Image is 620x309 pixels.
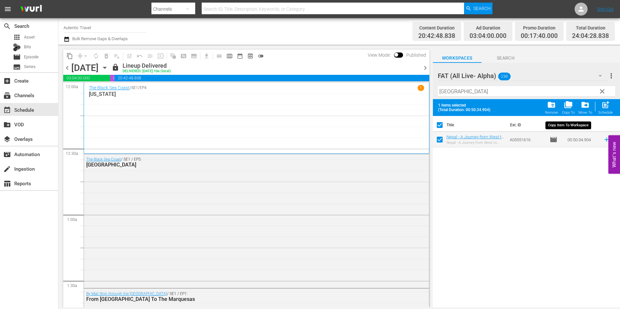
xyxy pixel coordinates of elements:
span: movie [550,136,557,143]
button: clear [597,86,607,96]
span: Channels [3,92,11,99]
p: SE1 / [131,86,140,90]
span: 20:42:48.838 [114,75,429,81]
span: View Mode: [364,52,394,58]
span: lock [112,63,119,71]
span: Update Metadata from Key Asset [155,51,166,61]
span: Workspaces [433,54,482,62]
div: [DATE] [71,63,99,73]
button: more_vert [607,68,615,84]
span: Create Series Block [189,51,199,61]
span: movie_filter [3,151,11,158]
span: Move Item To Workspace [577,98,594,117]
a: Sign Out [597,6,614,12]
span: create [3,165,11,173]
span: Copy Lineup [65,51,75,61]
span: Search [482,54,530,62]
span: 24:04:28.838 [572,32,609,40]
span: menu [4,5,12,13]
p: / [130,86,131,90]
span: clear [598,87,606,95]
p: [US_STATE] [89,91,424,97]
span: 00:17:40.000 [110,75,114,81]
span: Search [473,3,491,14]
span: 03:04:00.000 [470,32,507,40]
span: Download as CSV [199,50,212,62]
div: Total Duration [572,23,609,32]
span: chevron_right [421,64,429,72]
span: toggle_off [257,53,264,59]
span: Episode [24,54,39,60]
span: Asset [24,34,35,40]
span: folder_copy [564,100,573,109]
th: Ext. ID [506,116,545,134]
span: calendar_view_week_outlined [226,53,233,59]
span: chevron_left [63,64,71,72]
img: ans4CAIJ8jUAAAAAAAAAAAAAAAAAAAAAAAAgQb4GAAAAAAAAAAAAAAAAAAAAAAAAJMjXAAAAAAAAAAAAAAAAAAAAAAAAgAT5G... [16,2,47,17]
button: Copy To [560,98,577,117]
span: Refresh All Search Blocks [166,50,178,62]
div: Bits [13,43,21,51]
span: Published [403,52,429,58]
span: Bulk Remove Gaps & Overlaps [71,36,128,41]
span: 238 [498,70,510,83]
span: Series [13,63,21,71]
div: Content Duration [418,23,455,32]
span: post_add [601,100,610,109]
div: Lineup Delivered [123,62,171,69]
button: Open Feedback Widget [608,135,620,174]
span: 1 items selected [438,103,493,108]
span: Episode [13,53,21,61]
a: The Black Sea Coast [89,85,130,90]
div: Ad Duration [470,23,507,32]
span: Fill episodes with ad slates [145,51,155,61]
a: The Black Sea Coast [86,157,121,162]
span: Remove Item From Workspace [543,98,560,117]
td: A05551616 [507,132,547,147]
span: event_available [3,106,11,114]
span: drive_file_move [581,100,590,109]
span: Add to Schedule [596,98,615,117]
p: EP4 [140,86,147,90]
a: By Mail Ship through the [GEOGRAPHIC_DATA] [86,292,167,296]
div: / SE1 / EP1: [86,292,391,302]
span: (Total Duration: 00:50:34.904) [438,108,493,112]
span: Bits [24,44,31,50]
span: date_range_outlined [237,53,243,59]
div: DELIVERED: [DATE] 10a (local) [123,69,171,74]
div: Schedule [598,110,613,115]
th: Title [447,116,507,134]
span: content_copy [66,53,73,59]
span: Series [24,63,36,70]
span: 20:42:48.838 [418,32,455,40]
p: 1 [420,86,422,90]
div: Nepal - A Journey from West to [GEOGRAPHIC_DATA] [447,141,505,145]
button: Search [464,3,493,14]
div: Move To [578,110,592,115]
button: Remove [543,98,560,117]
span: Select an event to delete [101,51,112,61]
span: VOD [3,121,11,129]
span: Week Calendar View [224,51,235,61]
th: Duration [564,116,602,134]
div: [GEOGRAPHIC_DATA] [86,162,391,168]
span: 00:17:40.000 [521,32,558,40]
span: table_chart [3,180,11,188]
button: Schedule [596,98,615,117]
div: Promo Duration [521,23,558,32]
svg: Add to Schedule [603,136,610,143]
span: add_box [3,77,11,85]
span: 24 hours Lineup View is OFF [256,51,266,61]
div: Copy To [562,110,575,115]
span: Month Calendar View [235,51,245,61]
td: 00:50:34.904 [565,132,601,147]
span: layers [3,135,11,143]
span: 03:04:00.000 [63,75,110,81]
span: Revert to Primary Episode [135,51,145,61]
div: Remove [545,110,558,115]
div: From [GEOGRAPHIC_DATA] To The Marquesas [86,296,391,302]
div: FAT (All Live- Alpha) [438,67,608,85]
button: Move To [577,98,594,117]
span: preview_outlined [247,53,254,59]
th: Type [546,116,564,134]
